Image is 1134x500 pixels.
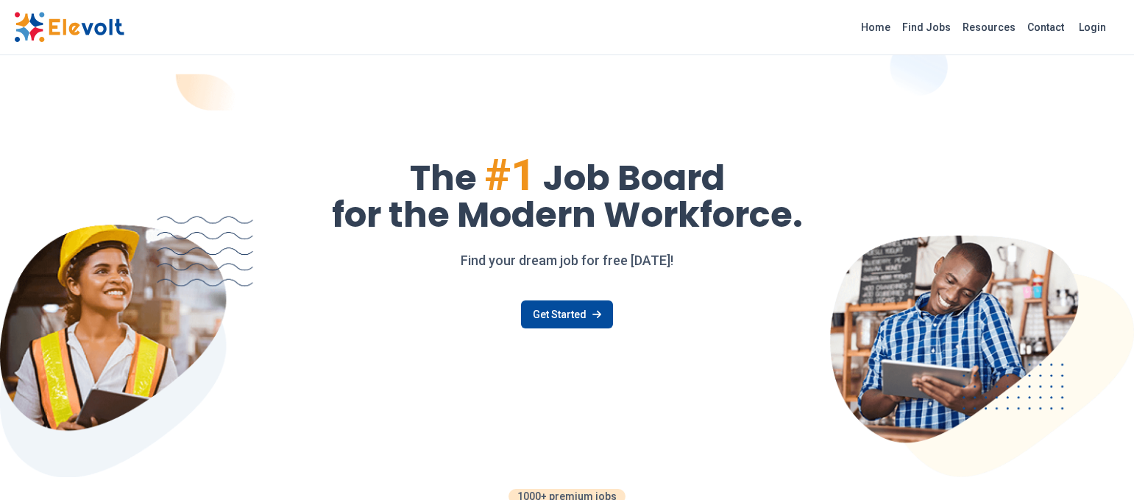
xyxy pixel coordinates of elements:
[896,15,957,39] a: Find Jobs
[14,12,124,43] img: Elevolt
[14,153,1121,233] h1: The Job Board for the Modern Workforce.
[521,300,613,328] a: Get Started
[484,149,536,201] span: #1
[1021,15,1070,39] a: Contact
[957,15,1021,39] a: Resources
[14,250,1121,271] p: Find your dream job for free [DATE]!
[855,15,896,39] a: Home
[1070,13,1115,42] a: Login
